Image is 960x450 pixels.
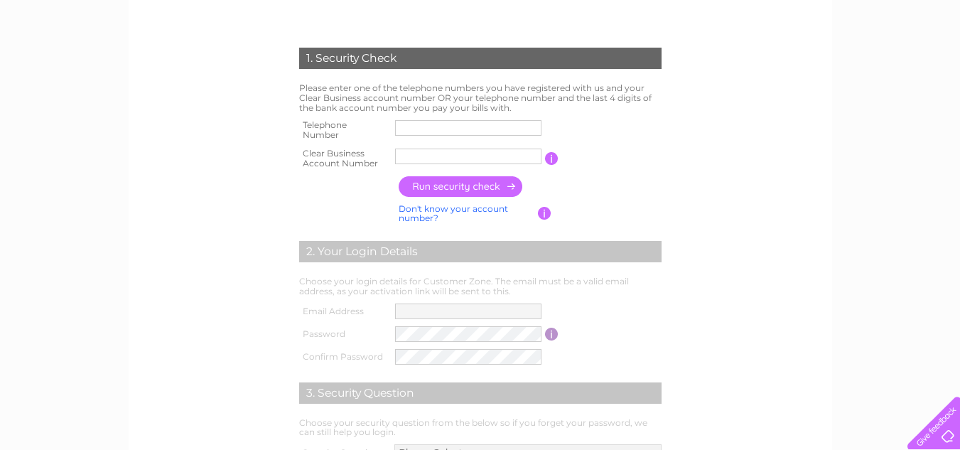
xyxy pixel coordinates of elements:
a: Contact [917,60,951,71]
input: Information [545,328,559,341]
a: Water [761,60,788,71]
th: Clear Business Account Number [296,144,392,173]
th: Confirm Password [296,345,392,368]
a: Don't know your account number? [399,203,508,224]
a: Blog [888,60,908,71]
a: 0333 014 3131 [692,7,790,25]
div: 1. Security Check [299,48,662,69]
div: 2. Your Login Details [299,241,662,262]
td: Please enter one of the telephone numbers you have registered with us and your Clear Business acc... [296,80,665,116]
input: Information [545,152,559,165]
img: logo.png [33,37,106,80]
th: Password [296,323,392,345]
a: Telecoms [836,60,879,71]
td: Choose your security question from the below so if you forget your password, we can still help yo... [296,414,665,441]
td: Choose your login details for Customer Zone. The email must be a valid email address, as your act... [296,273,665,300]
div: 3. Security Question [299,382,662,404]
th: Telephone Number [296,116,392,144]
a: Energy [797,60,828,71]
div: Clear Business is a trading name of Verastar Limited (registered in [GEOGRAPHIC_DATA] No. 3667643... [145,8,816,69]
input: Information [538,207,551,220]
th: Email Address [296,300,392,323]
